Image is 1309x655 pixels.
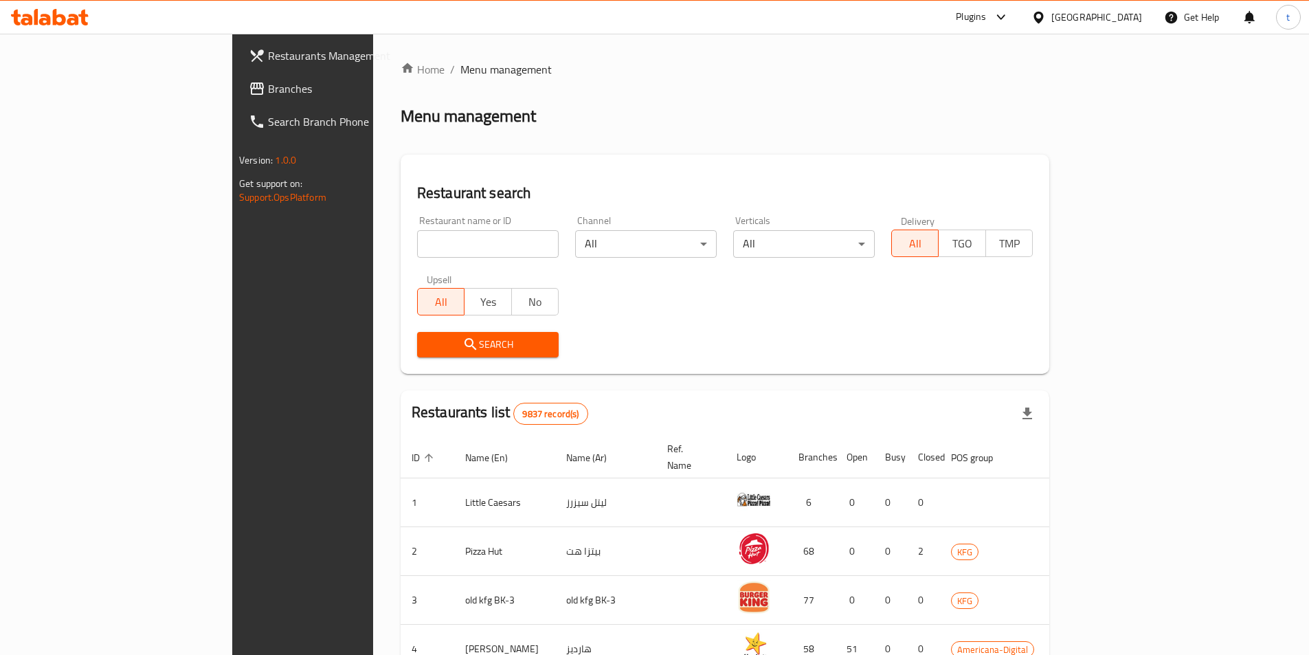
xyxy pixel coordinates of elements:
[874,576,907,625] td: 0
[401,61,1049,78] nav: breadcrumb
[952,593,978,609] span: KFG
[575,230,717,258] div: All
[874,436,907,478] th: Busy
[901,216,935,225] label: Delivery
[454,527,555,576] td: Pizza Hut
[907,478,940,527] td: 0
[511,288,559,315] button: No
[726,436,787,478] th: Logo
[897,234,933,254] span: All
[401,105,536,127] h2: Menu management
[417,288,465,315] button: All
[787,576,836,625] td: 77
[907,527,940,576] td: 2
[733,230,875,258] div: All
[787,436,836,478] th: Branches
[239,188,326,206] a: Support.OpsPlatform
[907,576,940,625] td: 0
[239,151,273,169] span: Version:
[517,292,553,312] span: No
[239,175,302,192] span: Get support on:
[836,436,874,478] th: Open
[454,576,555,625] td: old kfg BK-3
[238,39,451,72] a: Restaurants Management
[787,478,836,527] td: 6
[412,402,588,425] h2: Restaurants list
[417,183,1033,203] h2: Restaurant search
[874,478,907,527] td: 0
[417,230,559,258] input: Search for restaurant name or ID..
[952,544,978,560] span: KFG
[555,527,656,576] td: بيتزا هت
[513,403,588,425] div: Total records count
[423,292,459,312] span: All
[275,151,296,169] span: 1.0.0
[836,576,874,625] td: 0
[951,449,1011,466] span: POS group
[1286,10,1290,25] span: t
[427,274,452,284] label: Upsell
[944,234,980,254] span: TGO
[555,478,656,527] td: ليتل سيزرز
[787,527,836,576] td: 68
[238,105,451,138] a: Search Branch Phone
[836,527,874,576] td: 0
[460,61,552,78] span: Menu management
[268,113,440,130] span: Search Branch Phone
[907,436,940,478] th: Closed
[992,234,1027,254] span: TMP
[465,449,526,466] span: Name (En)
[566,449,625,466] span: Name (Ar)
[891,230,939,257] button: All
[412,449,438,466] span: ID
[667,441,709,474] span: Ref. Name
[938,230,985,257] button: TGO
[514,408,587,421] span: 9837 record(s)
[454,478,555,527] td: Little Caesars
[836,478,874,527] td: 0
[1011,397,1044,430] div: Export file
[737,482,771,517] img: Little Caesars
[985,230,1033,257] button: TMP
[956,9,986,25] div: Plugins
[737,580,771,614] img: old kfg BK-3
[1051,10,1142,25] div: [GEOGRAPHIC_DATA]
[470,292,506,312] span: Yes
[450,61,455,78] li: /
[238,72,451,105] a: Branches
[737,531,771,566] img: Pizza Hut
[417,332,559,357] button: Search
[555,576,656,625] td: old kfg BK-3
[874,527,907,576] td: 0
[268,80,440,97] span: Branches
[268,47,440,64] span: Restaurants Management
[428,336,548,353] span: Search
[464,288,511,315] button: Yes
